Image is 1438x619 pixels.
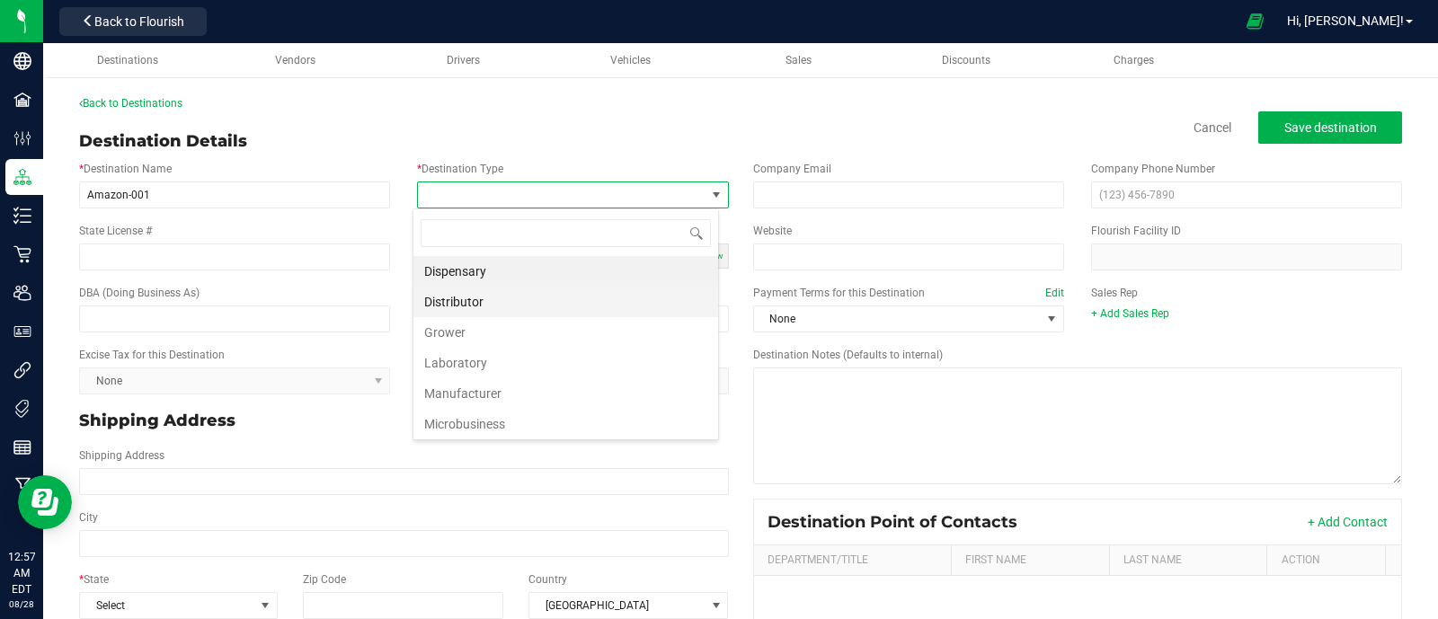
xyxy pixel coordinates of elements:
[13,438,31,456] inline-svg: Reports
[753,285,1064,301] label: Payment Terms for this Destination
[13,284,31,302] inline-svg: Users
[275,54,315,66] span: Vendors
[1091,161,1215,177] label: Company Phone Number
[413,256,718,287] li: Dispensary
[1308,513,1388,531] button: + Add Contact
[13,207,31,225] inline-svg: Inventory
[768,512,1031,532] div: Destination Point of Contacts
[79,161,172,177] label: Destination Name
[79,129,247,154] div: Destination Details
[79,223,152,239] label: State License #
[754,306,1041,332] span: None
[413,287,718,317] li: Distributor
[59,7,207,36] button: Back to Flourish
[753,347,943,363] label: Destination Notes (Defaults to internal)
[1091,307,1169,320] a: + Add Sales Rep
[1114,54,1154,66] span: Charges
[13,323,31,340] inline-svg: User Roles
[1287,13,1404,28] span: Hi, [PERSON_NAME]!
[13,52,31,70] inline-svg: Company
[8,597,35,611] p: 08/28
[8,549,35,597] p: 12:57 AM EDT
[1091,223,1181,239] label: Flourish Facility ID
[13,361,31,379] inline-svg: Integrations
[97,54,158,66] span: Destinations
[13,129,31,147] inline-svg: Configuration
[942,54,990,66] span: Discounts
[1284,120,1377,135] span: Save destination
[1109,545,1267,576] th: Last Name
[447,54,480,66] span: Drivers
[94,14,184,29] span: Back to Flourish
[753,161,831,177] label: Company Email
[18,475,72,529] iframe: Resource center
[417,161,503,177] label: Destination Type
[303,571,346,588] label: Zip Code
[529,593,705,618] span: [GEOGRAPHIC_DATA]
[951,545,1109,576] th: First Name
[1045,287,1064,299] a: Edit
[1235,4,1275,39] span: Open Ecommerce Menu
[1194,119,1231,137] a: Cancel
[1266,545,1385,576] th: Action
[79,97,182,110] a: Back to Destinations
[528,571,567,588] label: Country
[1091,181,1402,208] input: (123) 456-7890
[413,317,718,348] li: Grower
[13,477,31,495] inline-svg: Manufacturing
[79,571,109,588] label: State
[1091,285,1138,301] label: Sales Rep
[79,347,225,363] label: Excise Tax for this Destination
[413,378,718,409] li: Manufacturer
[13,91,31,109] inline-svg: Facilities
[610,54,651,66] span: Vehicles
[79,509,98,526] label: City
[754,545,952,576] th: Department/Title
[1258,111,1402,144] button: Save destination
[79,409,729,433] p: Shipping Address
[13,168,31,186] inline-svg: Distribution
[413,409,718,439] li: Microbusiness
[79,285,200,301] label: DBA (Doing Business As)
[753,223,792,239] label: Website
[13,400,31,418] inline-svg: Tags
[13,245,31,263] inline-svg: Retail
[786,54,812,66] span: Sales
[413,348,718,378] li: Laboratory
[80,593,254,618] span: Select
[79,447,164,464] label: Shipping Address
